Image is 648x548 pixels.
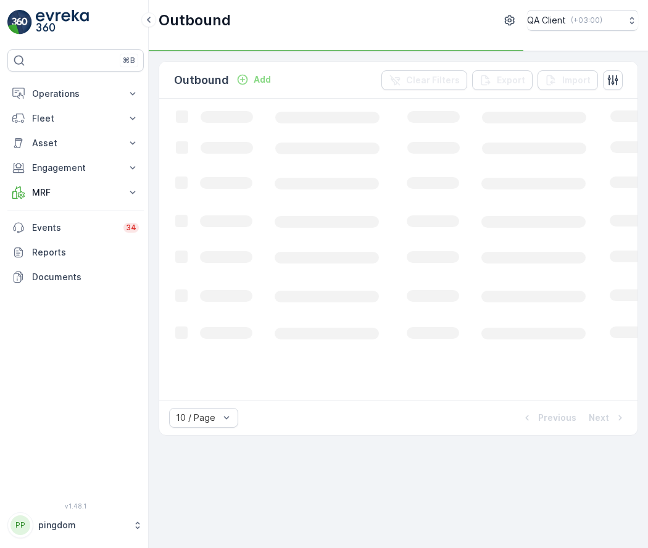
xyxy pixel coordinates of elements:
p: pingdom [38,519,127,531]
p: 34 [126,223,136,233]
button: MRF [7,180,144,205]
p: Documents [32,271,139,283]
p: ( +03:00 ) [571,15,602,25]
button: PPpingdom [7,512,144,538]
button: Operations [7,81,144,106]
img: logo_light-DOdMpM7g.png [36,10,89,35]
span: v 1.48.1 [7,502,144,510]
p: Reports [32,246,139,259]
p: Add [254,73,271,86]
button: Engagement [7,156,144,180]
button: Previous [520,410,578,425]
p: QA Client [527,14,566,27]
p: Operations [32,88,119,100]
p: Asset [32,137,119,149]
p: Engagement [32,162,119,174]
p: MRF [32,186,119,199]
a: Events34 [7,215,144,240]
p: Import [562,74,591,86]
button: Clear Filters [381,70,467,90]
p: Export [497,74,525,86]
p: Previous [538,412,576,424]
p: Events [32,222,116,234]
p: Outbound [174,72,229,89]
p: Next [589,412,609,424]
button: Import [538,70,598,90]
a: Documents [7,265,144,289]
button: Add [231,72,276,87]
img: logo [7,10,32,35]
button: QA Client(+03:00) [527,10,638,31]
a: Reports [7,240,144,265]
p: Fleet [32,112,119,125]
button: Asset [7,131,144,156]
p: ⌘B [123,56,135,65]
button: Export [472,70,533,90]
div: PP [10,515,30,535]
p: Outbound [159,10,231,30]
button: Fleet [7,106,144,131]
p: Clear Filters [406,74,460,86]
button: Next [588,410,628,425]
